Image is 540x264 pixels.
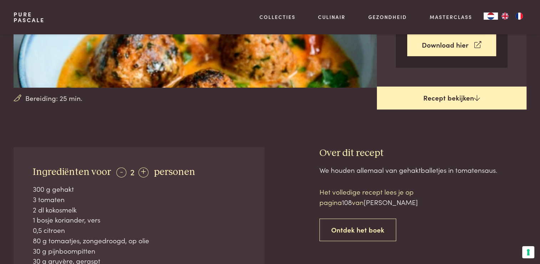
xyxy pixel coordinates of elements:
ul: Language list [498,13,526,20]
span: personen [154,167,195,177]
span: [PERSON_NAME] [364,197,418,207]
a: Download hier [407,34,496,56]
span: 2 [130,166,135,177]
a: Gezondheid [368,13,407,21]
aside: Language selected: Nederlands [484,13,526,20]
div: 1 bosje koriander, vers [33,215,246,225]
a: Masterclass [430,13,472,21]
button: Uw voorkeuren voor toestemming voor trackingtechnologieën [522,246,534,258]
div: 0,5 citroen [33,225,246,235]
div: 300 g gehakt [33,184,246,194]
a: Collecties [259,13,296,21]
a: NL [484,13,498,20]
a: Recept bekijken [377,87,526,109]
div: 80 g tomaatjes, zongedroogd, op olie [33,235,246,246]
div: + [138,167,148,177]
div: - [116,167,126,177]
div: We houden allemaal van gehaktballetjes in tomatensaus. [319,165,526,175]
span: 108 [342,197,352,207]
h3: Over dit recept [319,147,526,160]
a: EN [498,13,512,20]
span: Ingrediënten voor [33,167,111,177]
a: FR [512,13,526,20]
div: Language [484,13,498,20]
div: 2 dl kokosmelk [33,205,246,215]
p: Het volledige recept lees je op pagina van [319,187,441,207]
a: Ontdek het boek [319,219,396,241]
div: 3 tomaten [33,194,246,205]
a: Culinair [318,13,345,21]
a: PurePascale [14,11,45,23]
div: 30 g pijnboompitten [33,246,246,256]
span: Bereiding: 25 min. [25,93,82,103]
